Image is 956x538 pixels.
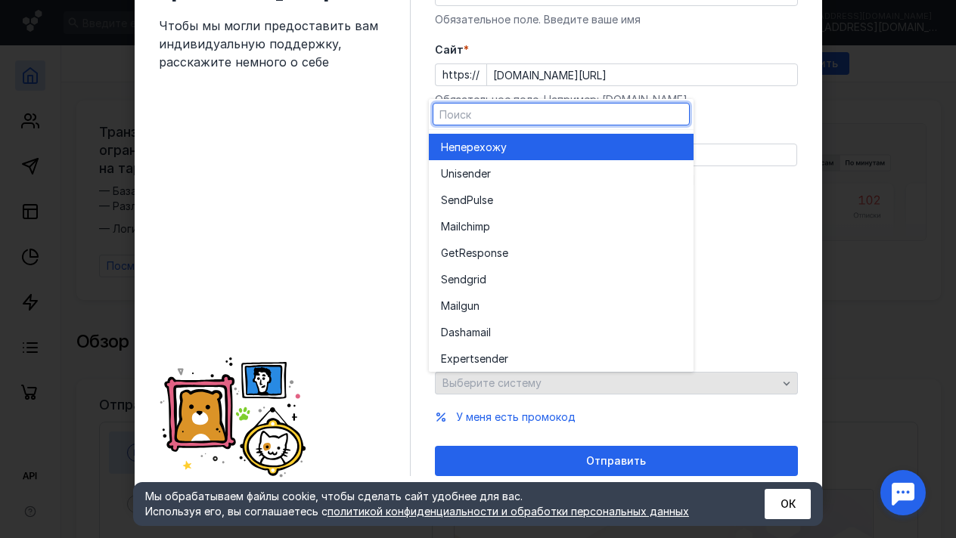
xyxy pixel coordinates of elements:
[429,134,694,160] button: Неперехожу
[461,298,480,314] span: gun
[487,166,491,181] span: r
[435,12,798,27] div: Обязательное поле. Введите ваше имя
[487,193,493,208] span: e
[441,140,455,155] span: Не
[441,351,453,366] span: Ex
[327,505,689,518] a: политикой конфиденциальности и обработки персональных данных
[429,345,694,372] button: Expertsender
[456,410,576,423] span: У меня есть промокод
[442,376,542,389] span: Выберите систему
[429,213,694,240] button: Mailchimp
[429,130,694,372] div: grid
[453,351,508,366] span: pertsender
[435,42,464,57] span: Cайт
[441,246,449,261] span: G
[433,104,689,125] input: Поиск
[586,455,646,468] span: Отправить
[477,272,486,287] span: id
[159,17,386,71] span: Чтобы мы могли предоставить вам индивидуальную поддержку, расскажите немного о себе
[456,410,576,425] button: У меня есть промокод
[441,166,487,181] span: Unisende
[441,219,483,234] span: Mailchim
[435,372,798,394] button: Выберите систему
[435,446,798,476] button: Отправить
[435,92,798,107] div: Обязательное поле. Например: [DOMAIN_NAME]
[441,298,461,314] span: Mail
[449,246,508,261] span: etResponse
[483,219,490,234] span: p
[429,319,694,345] button: Dashamail
[441,272,477,287] span: Sendgr
[429,160,694,187] button: Unisender
[429,240,694,266] button: GetResponse
[489,325,491,340] span: l
[145,489,728,519] div: Мы обрабатываем файлы cookie, чтобы сделать сайт удобнее для вас. Используя его, вы соглашаетесь c
[455,140,507,155] span: перехожу
[429,292,694,319] button: Mailgun
[765,489,811,519] button: ОК
[441,193,487,208] span: SendPuls
[429,266,694,292] button: Sendgrid
[441,325,489,340] span: Dashamai
[429,187,694,213] button: SendPulse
